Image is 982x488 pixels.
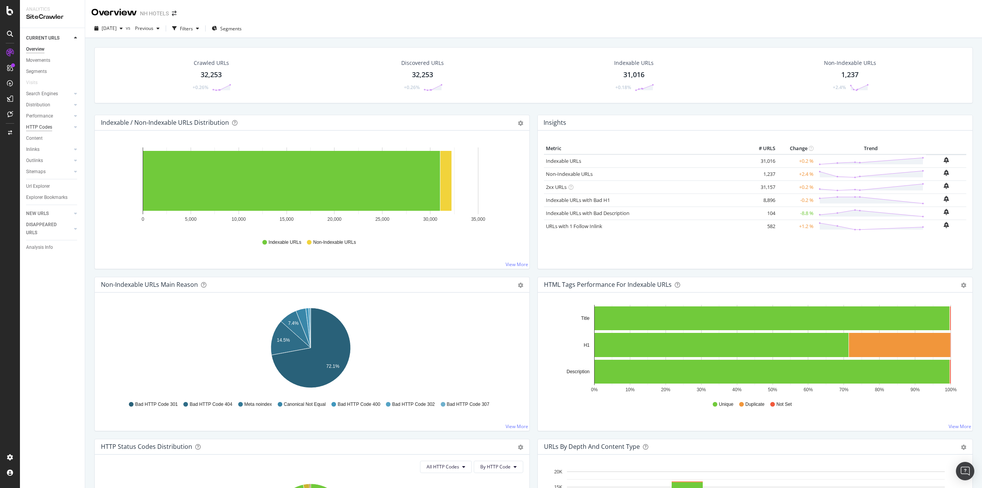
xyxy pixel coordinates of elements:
[804,387,813,392] text: 60%
[546,184,567,190] a: 2xx URLs
[544,305,964,394] svg: A chart.
[614,59,654,67] div: Indexable URLs
[26,182,50,190] div: Url Explorer
[745,401,765,408] span: Duplicate
[185,217,196,222] text: 5,000
[232,217,246,222] text: 10,000
[824,59,876,67] div: Non-Indexable URLs
[746,207,777,220] td: 104
[776,401,792,408] span: Not Set
[544,281,672,288] div: HTML Tags Performance for Indexable URLs
[26,45,79,53] a: Overview
[447,401,489,408] span: Bad HTTP Code 307
[423,217,437,222] text: 30,000
[101,443,192,450] div: HTTP Status Codes Distribution
[288,321,299,326] text: 7.4%
[26,243,79,251] a: Analysis Info
[209,22,245,35] button: Segments
[944,209,949,215] div: bell-plus
[201,70,222,80] div: 32,253
[584,342,590,348] text: H1
[427,463,459,470] span: All HTTP Codes
[518,121,523,126] div: gear
[412,70,433,80] div: 32,253
[26,134,79,142] a: Content
[697,387,706,392] text: 30%
[546,210,629,217] a: Indexable URLs with Bad Description
[623,70,644,80] div: 31,016
[944,170,949,176] div: bell-plus
[961,283,966,288] div: gear
[471,217,485,222] text: 35,000
[26,123,52,131] div: HTTP Codes
[546,170,593,177] a: Non-Indexable URLs
[101,305,521,394] div: A chart.
[746,154,777,168] td: 31,016
[554,469,562,475] text: 20K
[26,13,79,22] div: SiteCrawler
[26,221,72,237] a: DISAPPEARED URLS
[126,25,132,31] span: vs
[944,157,949,163] div: bell-plus
[244,401,272,408] span: Meta noindex
[506,423,528,430] a: View More
[615,84,631,91] div: +0.18%
[26,112,53,120] div: Performance
[956,462,974,480] div: Open Intercom Messenger
[26,101,50,109] div: Distribution
[220,25,242,32] span: Segments
[841,70,858,80] div: 1,237
[944,183,949,189] div: bell-plus
[401,59,444,67] div: Discovered URLs
[313,239,356,246] span: Non-Indexable URLs
[26,56,79,65] a: Movements
[26,90,72,98] a: Search Engines
[26,79,45,87] a: Visits
[180,25,193,32] div: Filters
[546,157,581,164] a: Indexable URLs
[581,316,590,321] text: Title
[26,6,79,13] div: Analytics
[544,143,746,154] th: Metric
[26,168,46,176] div: Sitemaps
[26,146,40,154] div: Inlinks
[135,401,178,408] span: Bad HTTP Code 301
[474,461,523,473] button: By HTTP Code
[26,210,49,218] div: NEW URLS
[591,387,598,392] text: 0%
[567,369,590,374] text: Description
[280,217,294,222] text: 15,000
[189,401,232,408] span: Bad HTTP Code 404
[544,117,566,128] h4: Insights
[546,197,610,203] a: Indexable URLs with Bad H1
[480,463,511,470] span: By HTTP Code
[833,84,846,91] div: +2.4%
[132,22,163,35] button: Previous
[746,167,777,180] td: 1,237
[26,221,65,237] div: DISAPPEARED URLS
[91,22,126,35] button: [DATE]
[949,423,971,430] a: View More
[26,182,79,190] a: Url Explorer
[101,143,521,232] div: A chart.
[518,445,523,450] div: gear
[101,119,229,126] div: Indexable / Non-Indexable URLs Distribution
[172,11,176,16] div: arrow-right-arrow-left
[26,68,47,76] div: Segments
[140,10,169,17] div: NH HOTELS
[338,401,380,408] span: Bad HTTP Code 400
[777,194,816,207] td: -0.2 %
[194,59,229,67] div: Crawled URLs
[544,443,640,450] div: URLs by Depth and Content Type
[875,387,884,392] text: 80%
[26,210,72,218] a: NEW URLS
[193,84,208,91] div: +0.26%
[661,387,670,392] text: 20%
[26,146,72,154] a: Inlinks
[732,387,741,392] text: 40%
[546,223,602,230] a: URLs with 1 Follow Inlink
[284,401,326,408] span: Canonical Not Equal
[26,68,79,76] a: Segments
[625,387,634,392] text: 10%
[768,387,777,392] text: 50%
